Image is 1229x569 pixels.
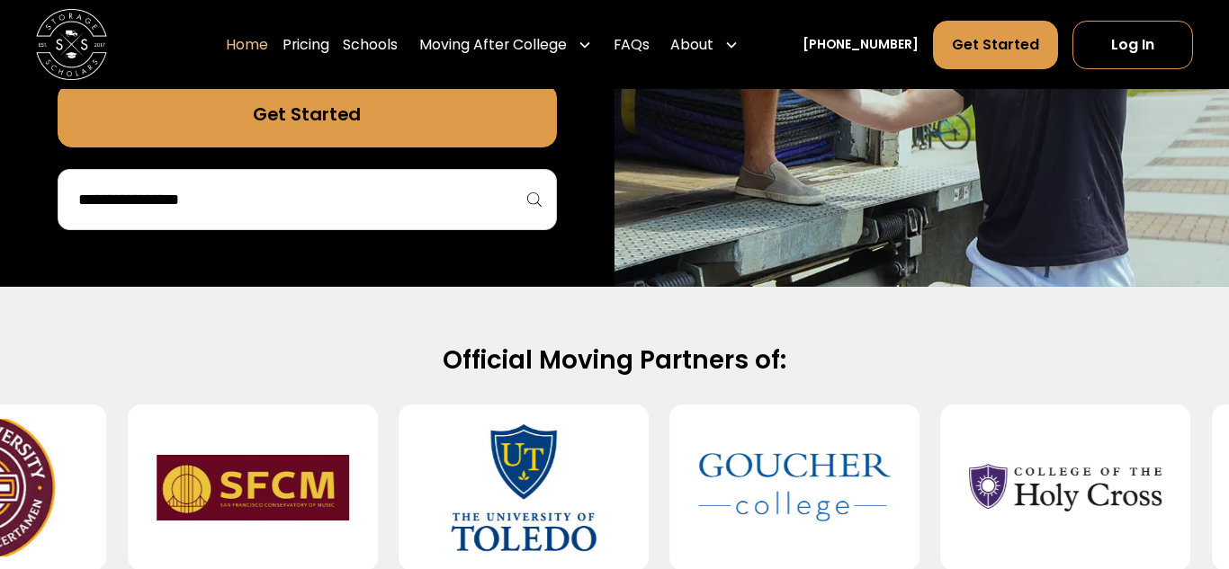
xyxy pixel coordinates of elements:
img: San Francisco Conservatory of Music [157,419,349,556]
img: College of the Holy Cross [969,419,1162,556]
h2: Official Moving Partners of: [61,344,1167,377]
a: Get Started [58,84,557,147]
a: Pricing [283,20,329,69]
img: Goucher College [698,419,891,556]
a: Schools [343,20,398,69]
div: About [663,20,746,69]
a: FAQs [614,20,650,69]
div: About [670,34,713,56]
a: [PHONE_NUMBER] [803,35,919,54]
a: Home [226,20,268,69]
img: University of Toledo [427,419,620,556]
div: Moving After College [412,20,599,69]
div: Moving After College [419,34,567,56]
img: Storage Scholars main logo [36,9,107,80]
a: Get Started [933,21,1058,68]
a: Log In [1072,21,1194,68]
